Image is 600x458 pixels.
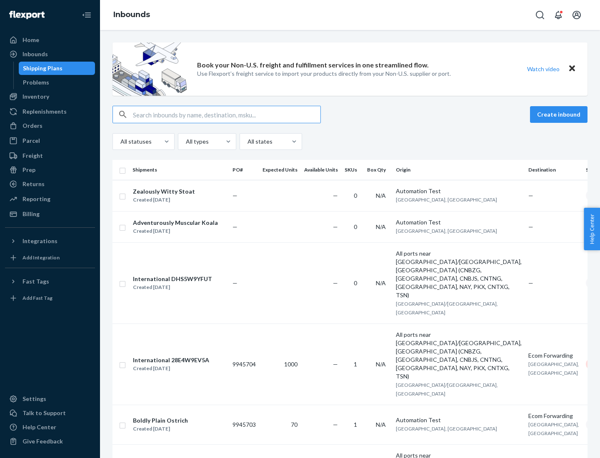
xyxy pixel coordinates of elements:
span: [GEOGRAPHIC_DATA], [GEOGRAPHIC_DATA] [528,421,579,436]
a: Parcel [5,134,95,147]
a: Inbounds [113,10,150,19]
div: Freight [22,152,43,160]
input: All states [247,137,247,146]
span: N/A [376,421,386,428]
button: Close Navigation [78,7,95,23]
a: Returns [5,177,95,191]
span: [GEOGRAPHIC_DATA], [GEOGRAPHIC_DATA] [396,197,497,203]
th: Shipments [129,160,229,180]
a: Orders [5,119,95,132]
div: Add Fast Tag [22,294,52,301]
div: Give Feedback [22,437,63,446]
span: — [232,192,237,199]
div: Zealously Witty Stoat [133,187,195,196]
button: Close [567,63,577,75]
button: Open Search Box [532,7,548,23]
div: Created [DATE] [133,364,209,373]
div: Integrations [22,237,57,245]
a: Freight [5,149,95,162]
div: Shipping Plans [23,64,62,72]
span: 70 [291,421,297,428]
th: Expected Units [259,160,301,180]
th: SKUs [341,160,364,180]
span: [GEOGRAPHIC_DATA], [GEOGRAPHIC_DATA] [528,361,579,376]
span: 0 [354,279,357,286]
div: Adventurously Muscular Koala [133,219,218,227]
div: Ecom Forwarding [528,351,579,360]
span: [GEOGRAPHIC_DATA]/[GEOGRAPHIC_DATA], [GEOGRAPHIC_DATA] [396,382,498,397]
div: Boldly Plain Ostrich [133,416,188,425]
th: Origin [392,160,525,180]
p: Book your Non-U.S. freight and fulfillment services in one streamlined flow. [197,60,429,70]
a: Add Fast Tag [5,291,95,305]
p: Use Flexport’s freight service to import your products directly from your Non-U.S. supplier or port. [197,70,451,78]
a: Replenishments [5,105,95,118]
div: Created [DATE] [133,196,195,204]
span: N/A [376,192,386,199]
span: 0 [354,192,357,199]
th: Box Qty [364,160,392,180]
div: International DHS5W9YFUT [133,275,212,283]
div: Billing [22,210,40,218]
input: All types [185,137,186,146]
div: All ports near [GEOGRAPHIC_DATA]/[GEOGRAPHIC_DATA], [GEOGRAPHIC_DATA] (CNBZG, [GEOGRAPHIC_DATA], ... [396,249,522,299]
button: Help Center [584,208,600,250]
button: Create inbound [530,106,587,123]
div: Created [DATE] [133,227,218,235]
span: — [528,223,533,230]
th: Destination [525,160,582,180]
span: — [333,421,338,428]
span: 1 [354,421,357,428]
button: Open notifications [550,7,567,23]
button: Watch video [522,63,565,75]
a: Home [5,33,95,47]
span: — [232,279,237,286]
div: Parcel [22,137,40,145]
a: Shipping Plans [19,62,95,75]
div: Home [22,36,39,44]
span: 0 [354,223,357,230]
div: Returns [22,180,45,188]
div: Created [DATE] [133,283,212,291]
div: Created [DATE] [133,425,188,433]
span: — [333,361,338,368]
a: Problems [19,76,95,89]
span: N/A [376,279,386,286]
div: Replenishments [22,107,67,116]
button: Integrations [5,234,95,248]
button: Fast Tags [5,275,95,288]
a: Add Integration [5,251,95,264]
div: Add Integration [22,254,60,261]
span: N/A [376,361,386,368]
span: [GEOGRAPHIC_DATA], [GEOGRAPHIC_DATA] [396,426,497,432]
div: Talk to Support [22,409,66,417]
ol: breadcrumbs [107,3,157,27]
span: 1000 [284,361,297,368]
div: Settings [22,395,46,403]
div: Reporting [22,195,50,203]
span: [GEOGRAPHIC_DATA]/[GEOGRAPHIC_DATA], [GEOGRAPHIC_DATA] [396,301,498,316]
a: Talk to Support [5,406,95,420]
div: Orders [22,122,42,130]
a: Help Center [5,421,95,434]
a: Inventory [5,90,95,103]
div: Prep [22,166,35,174]
span: 1 [354,361,357,368]
span: — [528,192,533,199]
div: Inbounds [22,50,48,58]
span: — [333,279,338,286]
input: Search inbounds by name, destination, msku... [133,106,320,123]
div: Automation Test [396,416,522,424]
div: All ports near [GEOGRAPHIC_DATA]/[GEOGRAPHIC_DATA], [GEOGRAPHIC_DATA] (CNBZG, [GEOGRAPHIC_DATA], ... [396,331,522,381]
img: Flexport logo [9,11,45,19]
span: — [333,223,338,230]
div: Automation Test [396,187,522,195]
span: — [333,192,338,199]
a: Settings [5,392,95,406]
div: Help Center [22,423,56,431]
th: Available Units [301,160,341,180]
td: 9945703 [229,405,259,444]
div: Inventory [22,92,49,101]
